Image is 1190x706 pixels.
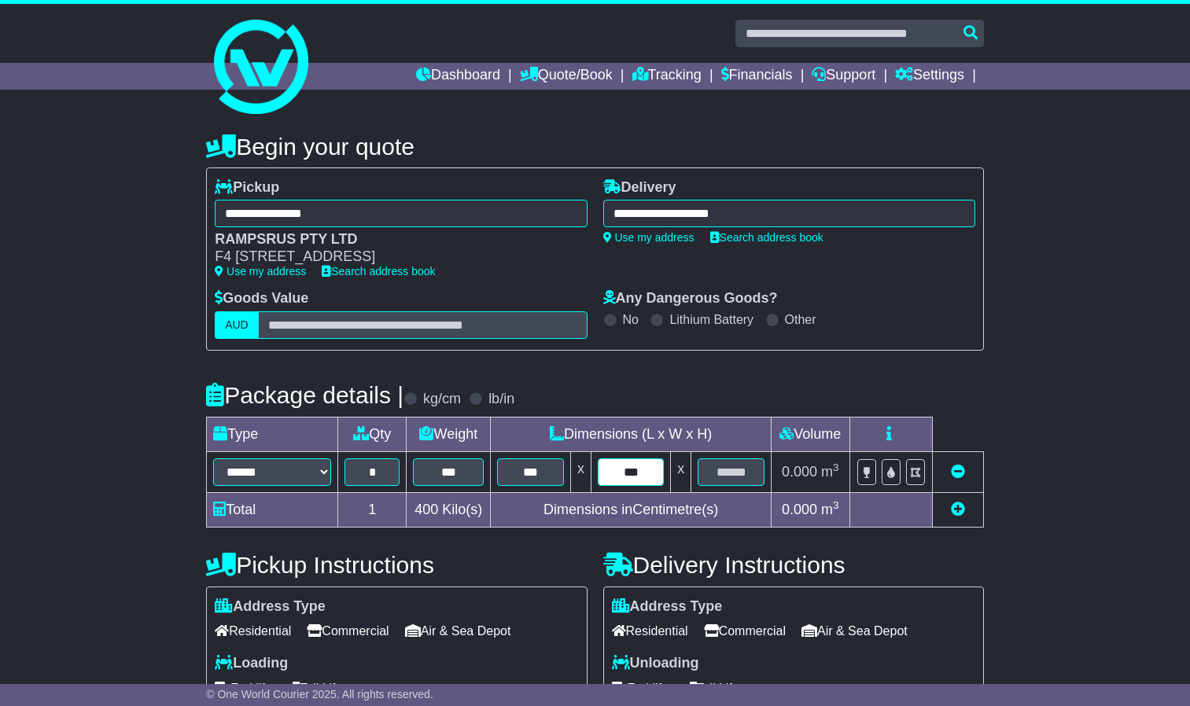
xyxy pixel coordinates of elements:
[704,619,786,643] span: Commercial
[671,451,691,492] td: x
[284,676,339,700] span: Tail Lift
[215,311,259,339] label: AUD
[721,63,793,90] a: Financials
[785,312,816,327] label: Other
[338,492,407,527] td: 1
[407,492,491,527] td: Kilo(s)
[833,461,839,473] sup: 3
[603,290,778,307] label: Any Dangerous Goods?
[570,451,591,492] td: x
[488,391,514,408] label: lb/in
[491,492,771,527] td: Dimensions in Centimetre(s)
[407,417,491,451] td: Weight
[603,552,984,578] h4: Delivery Instructions
[338,417,407,451] td: Qty
[215,265,306,278] a: Use my address
[206,688,433,700] span: © One World Courier 2025. All rights reserved.
[520,63,613,90] a: Quote/Book
[710,231,823,244] a: Search address book
[612,655,699,672] label: Unloading
[215,231,571,248] div: RAMPSRUS PTY LTD
[632,63,702,90] a: Tracking
[215,619,291,643] span: Residential
[821,464,839,480] span: m
[951,502,965,517] a: Add new item
[215,655,288,672] label: Loading
[821,502,839,517] span: m
[771,417,849,451] td: Volume
[423,391,461,408] label: kg/cm
[215,179,279,197] label: Pickup
[206,134,984,160] h4: Begin your quote
[405,619,511,643] span: Air & Sea Depot
[491,417,771,451] td: Dimensions (L x W x H)
[612,676,665,700] span: Forklift
[416,63,500,90] a: Dashboard
[322,265,435,278] a: Search address book
[681,676,736,700] span: Tail Lift
[623,312,639,327] label: No
[207,492,338,527] td: Total
[812,63,875,90] a: Support
[603,179,676,197] label: Delivery
[414,502,438,517] span: 400
[207,417,338,451] td: Type
[782,464,817,480] span: 0.000
[895,63,964,90] a: Settings
[215,248,571,266] div: F4 [STREET_ADDRESS]
[612,619,688,643] span: Residential
[215,676,268,700] span: Forklift
[307,619,389,643] span: Commercial
[206,382,403,408] h4: Package details |
[833,499,839,511] sup: 3
[612,598,723,616] label: Address Type
[603,231,694,244] a: Use my address
[215,598,326,616] label: Address Type
[206,552,587,578] h4: Pickup Instructions
[215,290,308,307] label: Goods Value
[669,312,753,327] label: Lithium Battery
[801,619,908,643] span: Air & Sea Depot
[782,502,817,517] span: 0.000
[951,464,965,480] a: Remove this item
